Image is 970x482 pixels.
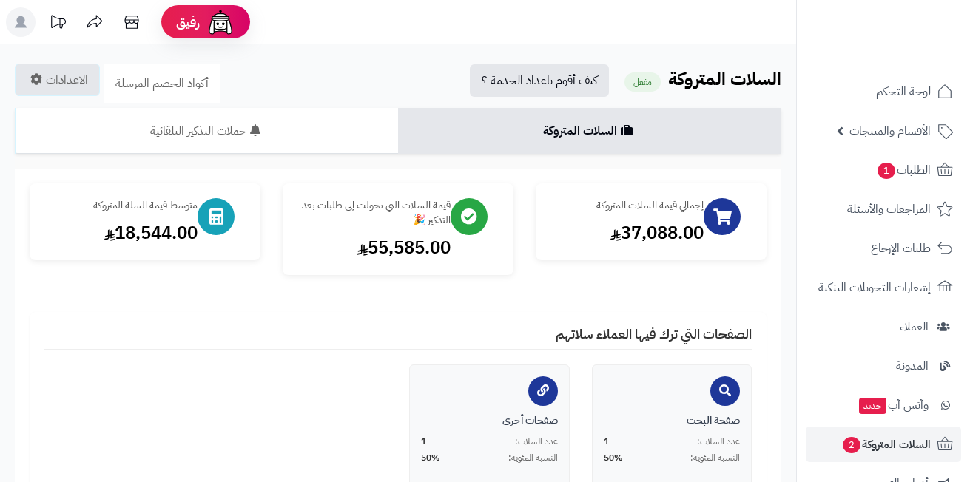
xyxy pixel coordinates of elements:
span: الطلبات [876,160,931,180]
span: العملاء [900,316,929,337]
a: المدونة [806,348,961,384]
a: السلات المتروكة2 [806,427,961,462]
a: كيف أقوم باعداد الخدمة ؟ [470,64,609,97]
div: قيمة السلات التي تحولت إلى طلبات بعد التذكير 🎉 [297,198,451,228]
img: ai-face.png [206,7,235,37]
a: لوحة التحكم [806,74,961,109]
span: عدد السلات: [515,435,558,448]
span: رفيق [176,13,200,31]
div: متوسط قيمة السلة المتروكة [44,198,198,213]
a: المراجعات والأسئلة [806,191,961,227]
small: مفعل [624,72,661,92]
span: 2 [843,437,860,453]
span: لوحة التحكم [876,81,931,102]
div: 37,088.00 [550,220,704,245]
div: صفحة البحث [604,413,741,428]
span: وآتس آب [858,395,929,415]
span: عدد السلات: [697,435,740,448]
div: 18,544.00 [44,220,198,245]
div: إجمالي قيمة السلات المتروكة [550,198,704,213]
span: الأقسام والمنتجات [849,120,931,141]
a: العملاء [806,309,961,344]
a: أكواد الخصم المرسلة [104,64,220,103]
span: جديد [859,398,886,414]
span: 1 [604,435,609,448]
h4: الصفحات التي ترك فيها العملاء سلاتهم [44,327,752,350]
div: 55,585.00 [297,235,451,260]
div: صفحات أخرى [421,413,558,428]
span: 1 [421,435,426,448]
b: السلات المتروكة [668,66,781,92]
span: المراجعات والأسئلة [847,199,931,220]
span: النسبة المئوية: [690,452,740,464]
a: الاعدادات [15,64,100,96]
span: النسبة المئوية: [508,452,558,464]
a: إشعارات التحويلات البنكية [806,270,961,305]
span: 50% [604,452,623,464]
a: تحديثات المنصة [39,7,76,41]
a: وآتس آبجديد [806,387,961,423]
span: السلات المتروكة [841,434,931,455]
span: إشعارات التحويلات البنكية [818,277,931,298]
span: طلبات الإرجاع [871,238,931,259]
a: السلات المتروكة [398,108,781,154]
img: logo-2.png [869,41,956,72]
span: 1 [878,163,895,179]
span: 50% [421,452,440,464]
a: الطلبات1 [806,152,961,188]
span: المدونة [896,356,929,376]
a: حملات التذكير التلقائية [15,108,398,154]
a: طلبات الإرجاع [806,231,961,266]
